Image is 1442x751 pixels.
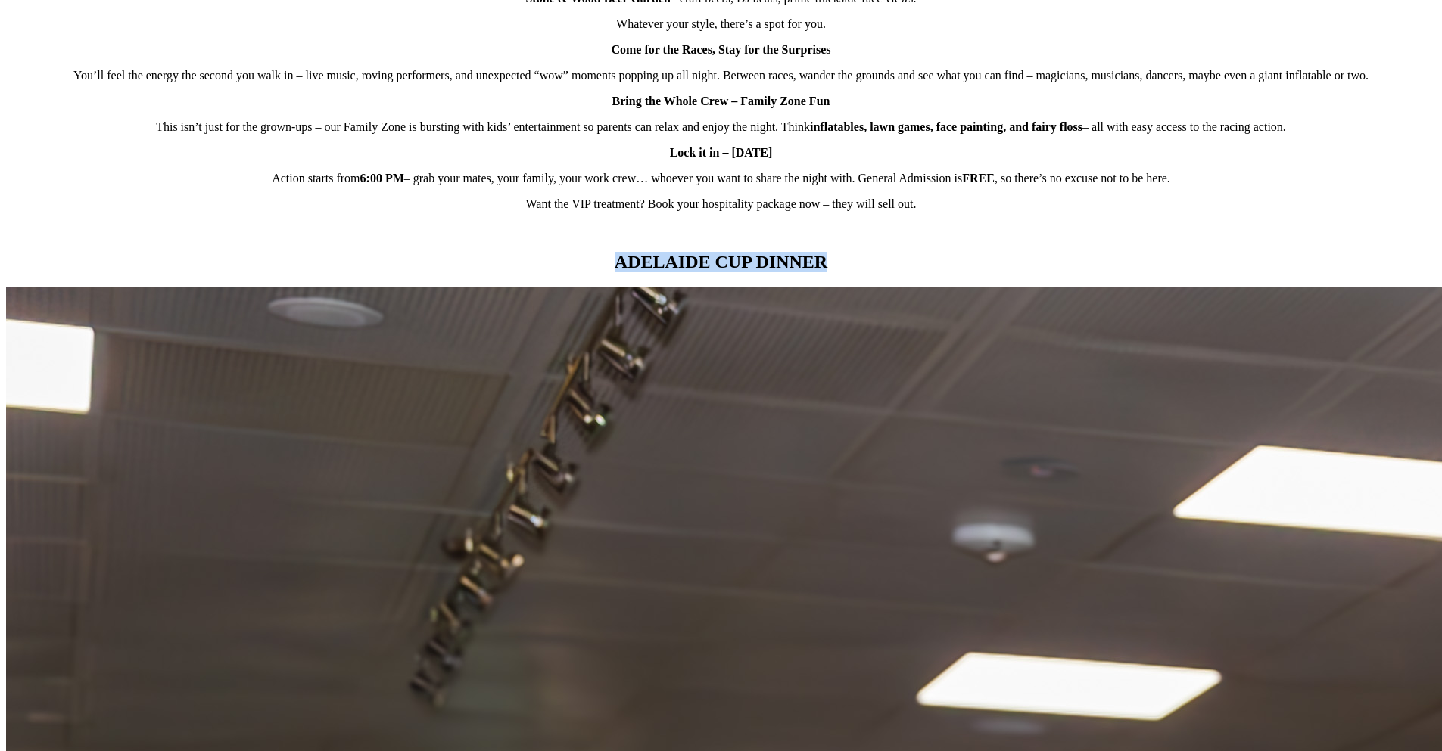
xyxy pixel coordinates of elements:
[6,120,1436,134] p: This isn’t just for the grown-ups – our Family Zone is bursting with kids’ entertainment so paren...
[962,172,995,185] strong: FREE
[6,17,1436,31] p: Whatever your style, there’s a spot for you.
[810,120,1082,133] strong: inflatables, lawn games, face painting, and fairy floss
[612,95,830,107] strong: Bring the Whole Crew – Family Zone Fun
[670,146,773,159] strong: Lock it in – [DATE]
[6,197,1436,211] p: Want the VIP treatment? Book your hospitality package now – they will sell out.
[6,69,1436,82] p: You’ll feel the energy the second you walk in – live music, roving performers, and unexpected “wo...
[6,252,1436,272] h2: ADELAIDE CUP DINNER
[366,172,404,185] strong: :00 PM
[611,43,830,56] strong: Come for the Races, Stay for the Surprises
[6,172,1436,185] p: Action starts from – grab your mates, your family, your work crew… whoever you want to share the ...
[360,172,366,185] strong: 6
